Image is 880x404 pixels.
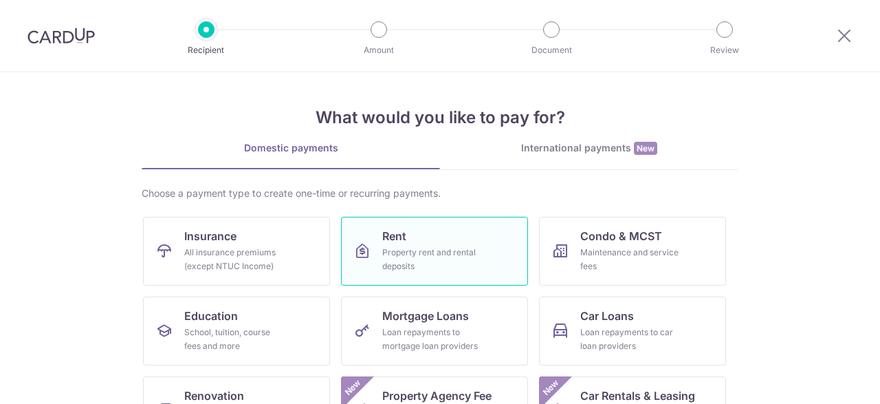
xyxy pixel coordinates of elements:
div: International payments [440,141,738,156]
a: RentProperty rent and rental deposits [341,217,528,286]
a: EducationSchool, tuition, course fees and more [143,297,330,365]
span: Car Loans [580,308,634,324]
span: Renovation [184,387,244,404]
a: Car LoansLoan repayments to car loan providers [539,297,726,365]
span: New [634,142,657,155]
a: Mortgage LoansLoan repayments to mortgage loan providers [341,297,528,365]
p: Document [500,43,602,57]
div: Choose a payment type to create one-time or recurring payments. [142,187,738,200]
span: Education [184,308,238,324]
a: InsuranceAll insurance premiums (except NTUC Income) [143,217,330,286]
span: Property Agency Fee [382,387,492,404]
span: Insurance [184,228,236,244]
span: Car Rentals & Leasing [580,387,695,404]
p: Amount [328,43,430,57]
span: New [540,376,562,399]
span: New [342,376,364,399]
p: Review [674,43,775,57]
span: Mortgage Loans [382,308,469,324]
div: Maintenance and service fees [580,246,679,273]
p: Recipient [155,43,257,57]
div: Domestic payments [142,141,440,155]
div: Property rent and rental deposits [382,246,481,273]
div: Loan repayments to car loan providers [580,326,679,353]
a: Condo & MCSTMaintenance and service fees [539,217,726,286]
img: CardUp [27,28,95,44]
span: Rent [382,228,406,244]
div: All insurance premiums (except NTUC Income) [184,246,283,273]
div: School, tuition, course fees and more [184,326,283,353]
div: Loan repayments to mortgage loan providers [382,326,481,353]
span: Condo & MCST [580,228,662,244]
h4: What would you like to pay for? [142,105,738,130]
